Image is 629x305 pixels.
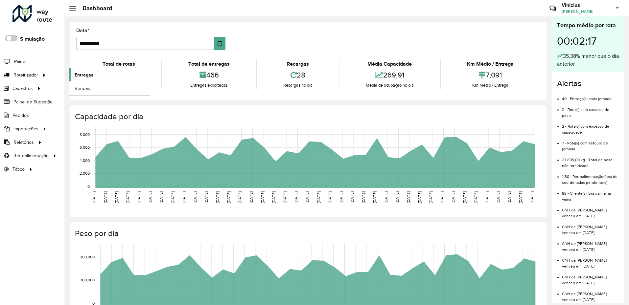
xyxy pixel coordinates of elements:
[13,98,53,105] span: Painel de Sugestão
[271,191,276,203] text: [DATE]
[316,191,321,203] text: [DATE]
[350,191,354,203] text: [DATE]
[562,169,619,185] li: 1130 - Retroalimentação(ões) de coordenadas pendente(s)
[294,191,298,203] text: [DATE]
[75,229,540,238] h4: Peso por dia
[13,152,49,159] span: Retroalimentação
[429,191,433,203] text: [DATE]
[562,119,619,135] li: 2 - Rota(s) com excesso de capacidade
[69,68,150,81] a: Entregas
[507,191,511,203] text: [DATE]
[305,191,309,203] text: [DATE]
[258,82,337,89] div: Recargas no dia
[215,191,220,203] text: [DATE]
[226,191,231,203] text: [DATE]
[12,85,33,92] span: Cadastros
[562,252,619,269] li: CNH de [PERSON_NAME] venceu em [DATE]
[260,191,265,203] text: [DATE]
[75,72,93,78] span: Entregas
[258,68,337,82] div: 28
[75,112,540,121] h4: Capacidade por dia
[75,85,90,92] span: Vendas
[214,37,226,50] button: Choose Date
[76,27,89,34] label: Data
[562,219,619,236] li: CNH de [PERSON_NAME] venceu em [DATE]
[69,82,150,95] a: Vendas
[238,191,242,203] text: [DATE]
[148,191,152,203] text: [DATE]
[339,191,343,203] text: [DATE]
[328,191,332,203] text: [DATE]
[12,166,25,173] span: Tático
[80,145,90,149] text: 6,000
[546,1,560,15] a: Contato Rápido
[258,60,337,68] div: Recargas
[137,191,141,203] text: [DATE]
[562,9,611,14] span: [PERSON_NAME]
[80,255,95,259] text: 200,000
[451,191,455,203] text: [DATE]
[530,191,534,203] text: [DATE]
[341,68,438,82] div: 269,91
[496,191,500,203] text: [DATE]
[406,191,410,203] text: [DATE]
[204,191,208,203] text: [DATE]
[103,191,107,203] text: [DATE]
[485,191,489,203] text: [DATE]
[562,286,619,303] li: CNH de [PERSON_NAME] venceu em [DATE]
[13,125,38,132] span: Importações
[417,191,422,203] text: [DATE]
[12,112,29,119] span: Pedidos
[462,191,467,203] text: [DATE]
[562,185,619,202] li: 88 - Cliente(s) fora da malha viária
[557,52,619,68] div: 35,38% menor que o dia anterior
[14,58,26,65] span: Painel
[384,191,388,203] text: [DATE]
[557,21,619,30] div: Tempo médio por rota
[557,30,619,52] div: 00:02:17
[249,191,253,203] text: [DATE]
[126,191,130,203] text: [DATE]
[78,60,160,68] div: Total de rotas
[20,35,45,43] label: Simulação
[341,82,438,89] div: Média de ocupação no dia
[114,191,119,203] text: [DATE]
[164,82,254,89] div: Entregas exportadas
[87,184,90,188] text: 0
[518,191,523,203] text: [DATE]
[171,191,175,203] text: [DATE]
[80,171,90,176] text: 2,000
[283,191,287,203] text: [DATE]
[13,139,34,146] span: Relatórios
[13,72,38,78] span: Roteirizador
[442,82,538,89] div: Km Médio / Entrega
[562,202,619,219] li: CNH de [PERSON_NAME] venceu em [DATE]
[562,102,619,119] li: 2 - Rota(s) com excesso de peso
[562,269,619,286] li: CNH de [PERSON_NAME] venceu em [DATE]
[159,191,163,203] text: [DATE]
[76,5,112,12] h2: Dashboard
[440,191,444,203] text: [DATE]
[562,135,619,152] li: 7 - Rota(s) com estouro de jornada
[80,158,90,163] text: 4,000
[557,79,619,88] h4: Alertas
[164,68,254,82] div: 466
[562,91,619,102] li: 40 - Entrega(s) após jornada
[80,132,90,137] text: 8,000
[442,68,538,82] div: 7,091
[395,191,399,203] text: [DATE]
[92,191,96,203] text: [DATE]
[341,60,438,68] div: Média Capacidade
[474,191,478,203] text: [DATE]
[193,191,197,203] text: [DATE]
[81,278,95,282] text: 100,000
[442,60,538,68] div: Km Médio / Entrega
[562,236,619,252] li: CNH de [PERSON_NAME] venceu em [DATE]
[182,191,186,203] text: [DATE]
[164,60,254,68] div: Total de entregas
[562,152,619,169] li: 27.805,00 kg - Total de peso não roteirizado
[562,2,611,8] h3: Vinicius
[372,191,377,203] text: [DATE]
[361,191,365,203] text: [DATE]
